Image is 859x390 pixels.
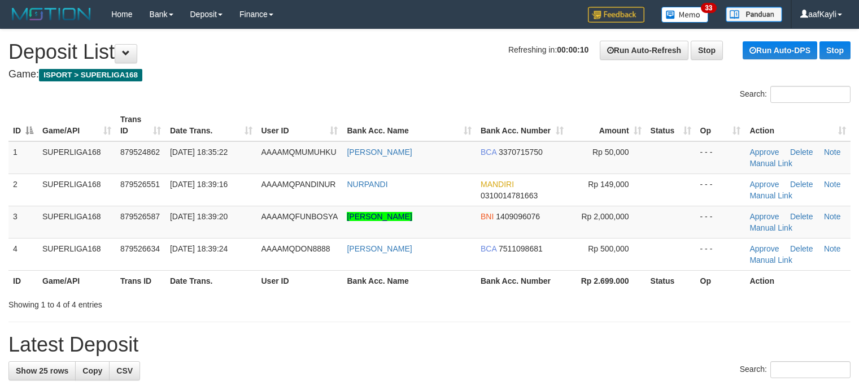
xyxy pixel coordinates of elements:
[790,212,813,221] a: Delete
[749,212,779,221] a: Approve
[740,361,851,378] label: Search:
[257,270,343,291] th: User ID
[347,148,412,157] a: [PERSON_NAME]
[120,244,160,253] span: 879526634
[508,45,588,54] span: Refreshing in:
[38,238,116,270] td: SUPERLIGA168
[819,41,851,59] a: Stop
[8,109,38,141] th: ID: activate to sort column descending
[16,366,68,375] span: Show 25 rows
[790,180,813,189] a: Delete
[347,244,412,253] a: [PERSON_NAME]
[696,270,745,291] th: Op
[261,244,330,253] span: AAAAMQDON8888
[481,191,538,200] span: Copy 0310014781663 to clipboard
[600,41,688,60] a: Run Auto-Refresh
[582,212,629,221] span: Rp 2,000,000
[499,148,543,157] span: Copy 3370715750 to clipboard
[481,244,496,253] span: BCA
[75,361,110,380] a: Copy
[82,366,102,375] span: Copy
[588,180,629,189] span: Rp 149,000
[476,109,568,141] th: Bank Acc. Number: activate to sort column ascending
[261,148,337,157] span: AAAAMQMUMUHKU
[261,212,338,221] span: AAAAMQFUNBOSYA
[588,244,629,253] span: Rp 500,000
[588,7,644,23] img: Feedback.jpg
[790,148,813,157] a: Delete
[749,180,779,189] a: Approve
[8,294,350,310] div: Showing 1 to 4 of 4 entries
[120,212,160,221] span: 879526587
[749,191,792,200] a: Manual Link
[38,206,116,238] td: SUPERLIGA168
[824,180,841,189] a: Note
[696,109,745,141] th: Op: activate to sort column ascending
[824,212,841,221] a: Note
[116,109,165,141] th: Trans ID: activate to sort column ascending
[38,270,116,291] th: Game/API
[824,148,841,157] a: Note
[592,148,629,157] span: Rp 50,000
[38,141,116,174] td: SUPERLIGA168
[701,3,716,13] span: 33
[790,244,813,253] a: Delete
[749,223,792,232] a: Manual Link
[38,174,116,206] td: SUPERLIGA168
[696,141,745,174] td: - - -
[661,7,709,23] img: Button%20Memo.svg
[8,361,76,380] a: Show 25 rows
[165,270,257,291] th: Date Trans.
[120,180,160,189] span: 879526551
[8,333,851,356] h1: Latest Deposit
[745,270,851,291] th: Action
[116,366,133,375] span: CSV
[8,238,38,270] td: 4
[496,212,540,221] span: Copy 1409096076 to clipboard
[342,270,476,291] th: Bank Acc. Name
[342,109,476,141] th: Bank Acc. Name: activate to sort column ascending
[8,41,851,63] h1: Deposit List
[39,69,142,81] span: ISPORT > SUPERLIGA168
[170,212,228,221] span: [DATE] 18:39:20
[257,109,343,141] th: User ID: activate to sort column ascending
[116,270,165,291] th: Trans ID
[8,6,94,23] img: MOTION_logo.png
[696,238,745,270] td: - - -
[8,141,38,174] td: 1
[170,244,228,253] span: [DATE] 18:39:24
[646,109,696,141] th: Status: activate to sort column ascending
[745,109,851,141] th: Action: activate to sort column ascending
[165,109,257,141] th: Date Trans.: activate to sort column ascending
[749,148,779,157] a: Approve
[170,148,228,157] span: [DATE] 18:35:22
[8,174,38,206] td: 2
[8,69,851,80] h4: Game:
[261,180,336,189] span: AAAAMQPANDINUR
[740,86,851,103] label: Search:
[347,180,387,189] a: NURPANDI
[743,41,817,59] a: Run Auto-DPS
[770,86,851,103] input: Search:
[749,159,792,168] a: Manual Link
[726,7,782,22] img: panduan.png
[481,212,494,221] span: BNI
[696,174,745,206] td: - - -
[691,41,723,60] a: Stop
[749,244,779,253] a: Approve
[476,270,568,291] th: Bank Acc. Number
[347,212,412,221] a: [PERSON_NAME]
[770,361,851,378] input: Search:
[8,206,38,238] td: 3
[646,270,696,291] th: Status
[120,148,160,157] span: 879524862
[170,180,228,189] span: [DATE] 18:39:16
[749,255,792,265] a: Manual Link
[824,244,841,253] a: Note
[568,109,646,141] th: Amount: activate to sort column ascending
[696,206,745,238] td: - - -
[481,148,496,157] span: BCA
[38,109,116,141] th: Game/API: activate to sort column ascending
[557,45,588,54] strong: 00:00:10
[8,270,38,291] th: ID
